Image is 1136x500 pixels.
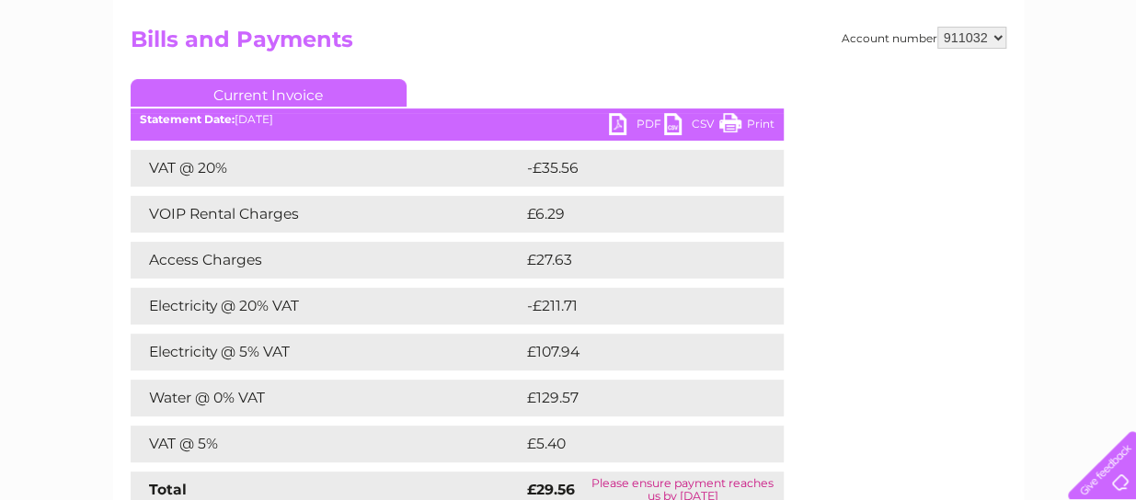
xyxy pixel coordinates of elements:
a: PDF [609,113,664,140]
td: £27.63 [522,242,746,278]
td: -£35.56 [522,150,750,187]
div: Account number [842,27,1006,49]
td: Electricity @ 20% VAT [131,288,522,324]
td: -£211.71 [522,288,749,324]
a: Blog [976,78,1003,92]
a: Energy [858,78,899,92]
a: Current Invoice [131,79,407,107]
td: Access Charges [131,242,522,278]
td: Electricity @ 5% VAT [131,334,522,370]
a: 0333 014 3131 [789,9,916,32]
div: [DATE] [131,113,784,126]
a: Contact [1014,78,1059,92]
strong: £29.56 [527,481,575,498]
td: VAT @ 5% [131,426,522,462]
td: VAT @ 20% [131,150,522,187]
div: Clear Business is a trading name of Verastar Limited (registered in [GEOGRAPHIC_DATA] No. 3667643... [134,10,1004,89]
b: Statement Date: [140,112,235,126]
img: logo.png [40,48,133,104]
a: CSV [664,113,719,140]
a: Log out [1075,78,1119,92]
strong: Total [149,481,187,498]
td: £5.40 [522,426,741,462]
a: Print [719,113,775,140]
td: Water @ 0% VAT [131,380,522,416]
td: £6.29 [522,196,740,233]
td: VOIP Rental Charges [131,196,522,233]
a: Water [812,78,847,92]
td: £107.94 [522,334,750,370]
a: Telecoms [910,78,965,92]
td: £129.57 [522,380,750,416]
h2: Bills and Payments [131,27,1006,62]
